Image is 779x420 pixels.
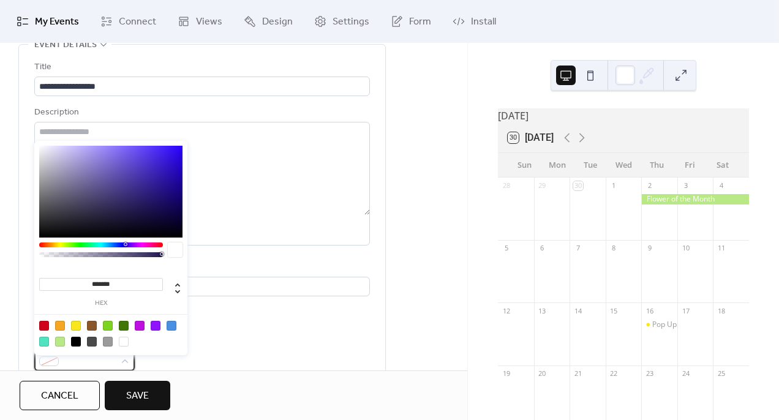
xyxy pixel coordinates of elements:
[573,369,582,378] div: 21
[717,244,726,253] div: 11
[443,5,505,38] a: Install
[20,381,100,410] button: Cancel
[91,5,165,38] a: Connect
[681,369,690,378] div: 24
[681,181,690,190] div: 3
[502,181,511,190] div: 28
[609,244,619,253] div: 8
[39,337,49,347] div: #50E3C2
[41,389,78,403] span: Cancel
[34,260,367,275] div: Location
[652,320,743,330] div: Pop Up Flower Bar 11-5pm
[471,15,496,29] span: Install
[573,181,582,190] div: 30
[87,321,97,331] div: #8B572A
[34,60,367,75] div: Title
[196,15,222,29] span: Views
[498,108,749,123] div: [DATE]
[607,153,640,178] div: Wed
[167,321,176,331] div: #4A90E2
[305,5,378,38] a: Settings
[502,306,511,315] div: 12
[645,181,654,190] div: 2
[35,15,79,29] span: My Events
[502,369,511,378] div: 19
[55,321,65,331] div: #F5A623
[573,306,582,315] div: 14
[168,5,231,38] a: Views
[538,369,547,378] div: 20
[39,300,163,307] label: hex
[87,337,97,347] div: #4A4A4A
[126,389,149,403] span: Save
[609,369,619,378] div: 22
[673,153,706,178] div: Fri
[409,15,431,29] span: Form
[7,5,88,38] a: My Events
[135,321,145,331] div: #BD10E0
[502,244,511,253] div: 5
[609,181,619,190] div: 1
[105,381,170,410] button: Save
[573,244,582,253] div: 7
[103,321,113,331] div: #7ED321
[262,15,293,29] span: Design
[717,181,726,190] div: 4
[706,153,739,178] div: Sat
[538,306,547,315] div: 13
[103,337,113,347] div: #9B9B9B
[541,153,574,178] div: Mon
[71,337,81,347] div: #000000
[641,320,677,330] div: Pop Up Flower Bar 11-5pm
[645,244,654,253] div: 9
[235,5,302,38] a: Design
[645,369,654,378] div: 23
[39,321,49,331] div: #D0021B
[119,15,156,29] span: Connect
[333,15,369,29] span: Settings
[503,129,558,146] button: 30[DATE]
[55,337,65,347] div: #B8E986
[151,321,160,331] div: #9013FE
[574,153,607,178] div: Tue
[681,244,690,253] div: 10
[71,321,81,331] div: #F8E71C
[609,306,619,315] div: 15
[717,306,726,315] div: 18
[382,5,440,38] a: Form
[508,153,541,178] div: Sun
[119,321,129,331] div: #417505
[119,337,129,347] div: #FFFFFF
[538,181,547,190] div: 29
[717,369,726,378] div: 25
[538,244,547,253] div: 6
[640,153,673,178] div: Thu
[34,38,97,53] span: Event details
[681,306,690,315] div: 17
[641,194,749,204] div: Flower of the Month
[34,105,367,120] div: Description
[645,306,654,315] div: 16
